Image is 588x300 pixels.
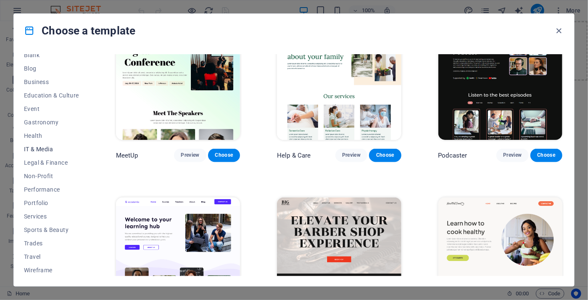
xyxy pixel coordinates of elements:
button: IT & Media [24,142,79,156]
span: Trades [24,240,79,247]
button: Choose [208,149,240,162]
button: Education & Culture [24,89,79,102]
button: Blog [24,62,79,75]
span: Travel [24,253,79,260]
span: Non-Profit [24,173,79,179]
button: Performance [24,183,79,196]
button: Services [24,210,79,223]
span: Performance [24,186,79,193]
span: Health [24,132,79,139]
p: Podcaster [438,151,467,160]
span: Wireframe [24,267,79,274]
span: Education & Culture [24,92,79,99]
span: Services [24,213,79,220]
span: Paste clipboard [277,37,323,48]
span: Add elements [232,37,273,48]
p: Help & Care [277,151,311,160]
h4: Choose a template [24,24,135,37]
button: Wireframe [24,263,79,277]
button: Legal & Finance [24,156,79,169]
button: Preview [174,149,206,162]
button: Sports & Beauty [24,223,79,237]
span: Event [24,105,79,112]
span: Choose [215,152,233,159]
button: Portfolio [24,196,79,210]
span: Sports & Beauty [24,226,79,233]
p: MeetUp [116,151,138,160]
img: Podcaster [438,26,562,140]
button: Preview [335,149,367,162]
span: Blank [24,52,79,58]
button: Health [24,129,79,142]
button: Event [24,102,79,116]
button: Preview [496,149,528,162]
button: Travel [24,250,79,263]
button: Blank [24,48,79,62]
span: Business [24,79,79,85]
button: Trades [24,237,79,250]
span: Blog [24,65,79,72]
span: Portfolio [24,200,79,206]
span: Preview [181,152,199,159]
span: Preview [342,152,361,159]
span: Choose [376,152,394,159]
span: Choose [537,152,556,159]
button: Choose [369,149,401,162]
button: Gastronomy [24,116,79,129]
span: Legal & Finance [24,159,79,166]
img: MeetUp [116,26,240,140]
button: Non-Profit [24,169,79,183]
button: Choose [530,149,562,162]
span: Gastronomy [24,119,79,126]
button: Business [24,75,79,89]
img: Help & Care [277,26,401,140]
span: Preview [503,152,522,159]
span: IT & Media [24,146,79,153]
